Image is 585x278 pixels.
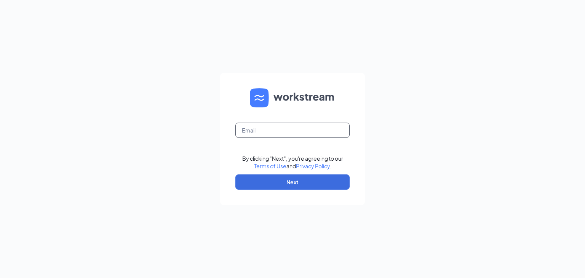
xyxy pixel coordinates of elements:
a: Privacy Policy [296,163,330,169]
input: Email [235,123,350,138]
div: By clicking "Next", you're agreeing to our and . [242,155,343,170]
button: Next [235,174,350,190]
a: Terms of Use [254,163,286,169]
img: WS logo and Workstream text [250,88,335,107]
